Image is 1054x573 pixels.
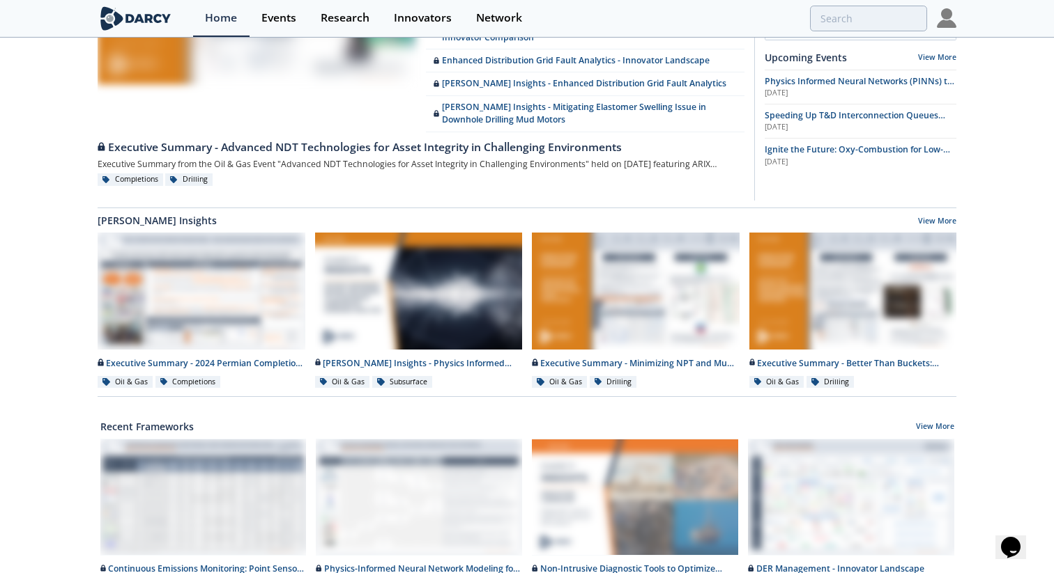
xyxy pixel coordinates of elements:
iframe: chat widget [995,517,1040,559]
div: [DATE] [765,157,956,168]
div: Oil & Gas [532,376,587,388]
a: Recent Frameworks [100,419,194,434]
a: Ignite the Future: Oxy-Combustion for Low-Carbon Power [DATE] [765,143,956,167]
img: logo-wide.svg [98,6,174,31]
div: Home [205,13,237,24]
div: [PERSON_NAME] Insights - Physics Informed Neural Networks to Accelerate Subsurface Scenario Analysis [315,357,523,370]
a: Executive Summary - Minimizing NPT and Mud Costs with Automated Fluids Intelligence preview Execu... [527,233,744,389]
a: Speeding Up T&D Interconnection Queues with Enhanced Software Solutions [DATE] [765,109,956,133]
span: Physics Informed Neural Networks (PINNs) to Accelerate Subsurface Scenario Analysis [765,75,954,100]
div: Executive Summary from the Oil & Gas Event "Advanced NDT Technologies for Asset Integrity in Chal... [98,156,744,173]
a: Executive Summary - Better Than Buckets: Advancing Hole Cleaning with Automated Cuttings Monitori... [744,233,962,389]
div: Events [261,13,296,24]
div: Innovators [394,13,452,24]
div: Drilling [590,376,637,388]
span: Speeding Up T&D Interconnection Queues with Enhanced Software Solutions [765,109,945,134]
img: Profile [937,8,956,28]
div: Oil & Gas [749,376,804,388]
div: Oil & Gas [98,376,153,388]
a: Upcoming Events [765,50,847,65]
span: Ignite the Future: Oxy-Combustion for Low-Carbon Power [765,143,950,168]
div: Research [321,13,369,24]
a: Executive Summary - 2024 Permian Completion Design Roundtable - Delaware Basin preview Executive ... [93,233,310,389]
div: Completions [98,173,163,186]
a: Enhanced Distribution Grid Fault Analytics - Innovator Landscape [426,49,744,72]
a: View More [918,216,956,228]
a: Physics Informed Neural Networks (PINNs) to Accelerate Subsurface Scenario Analysis [DATE] [765,75,956,99]
a: [PERSON_NAME] Insights [98,213,217,228]
div: [DATE] [765,122,956,133]
a: Darcy Insights - Physics Informed Neural Networks to Accelerate Subsurface Scenario Analysis prev... [310,233,528,389]
div: Network [476,13,522,24]
div: Executive Summary - Better Than Buckets: Advancing Hole Cleaning with Automated Cuttings Monitoring [749,357,957,370]
div: Subsurface [372,376,432,388]
a: View More [916,421,954,434]
div: [DATE] [765,88,956,99]
a: View More [918,52,956,62]
a: [PERSON_NAME] Insights - Enhanced Distribution Grid Fault Analytics [426,72,744,95]
div: Completions [155,376,221,388]
div: Executive Summary - Advanced NDT Technologies for Asset Integrity in Challenging Environments [98,139,744,156]
div: Drilling [807,376,854,388]
a: Executive Summary - Advanced NDT Technologies for Asset Integrity in Challenging Environments [98,132,744,156]
input: Advanced Search [810,6,927,31]
a: [PERSON_NAME] Insights - Mitigating Elastomer Swelling Issue in Downhole Drilling Mud Motors [426,96,744,132]
div: Executive Summary - 2024 Permian Completion Design Roundtable - [US_STATE][GEOGRAPHIC_DATA] [98,357,305,370]
div: Drilling [165,173,213,186]
div: Oil & Gas [315,376,370,388]
div: Executive Summary - Minimizing NPT and Mud Costs with Automated Fluids Intelligence [532,357,740,370]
